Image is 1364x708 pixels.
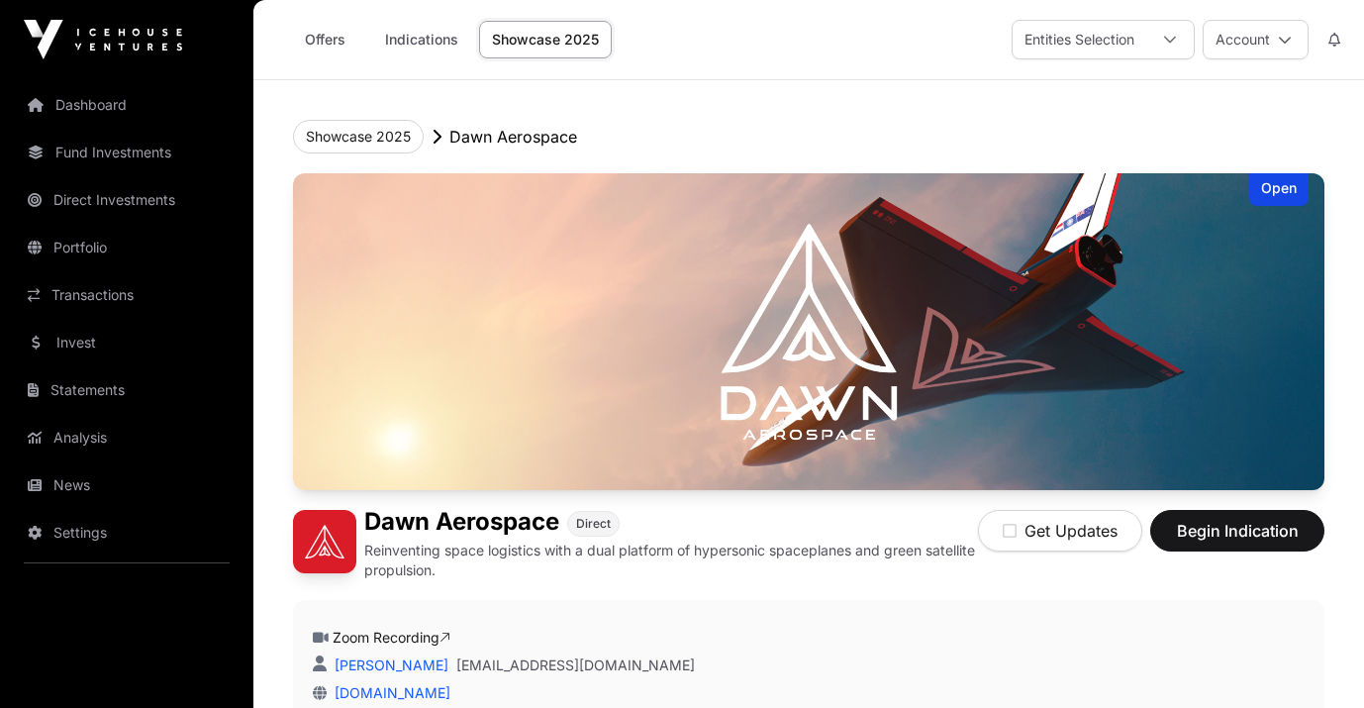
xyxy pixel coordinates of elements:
[24,20,182,59] img: Icehouse Ventures Logo
[576,516,611,532] span: Direct
[331,657,448,673] a: [PERSON_NAME]
[1013,21,1146,58] div: Entities Selection
[449,125,577,149] p: Dawn Aerospace
[293,510,356,573] img: Dawn Aerospace
[1150,510,1324,552] button: Begin Indication
[333,629,450,646] a: Zoom Recording
[372,21,471,58] a: Indications
[364,510,559,537] h1: Dawn Aerospace
[479,21,612,58] a: Showcase 2025
[293,173,1324,490] img: Dawn Aerospace
[16,416,238,459] a: Analysis
[1150,530,1324,550] a: Begin Indication
[364,541,978,580] p: Reinventing space logistics with a dual platform of hypersonic spaceplanes and green satellite pr...
[1249,173,1309,206] div: Open
[16,368,238,412] a: Statements
[16,226,238,269] a: Portfolio
[16,273,238,317] a: Transactions
[16,83,238,127] a: Dashboard
[16,178,238,222] a: Direct Investments
[327,684,450,701] a: [DOMAIN_NAME]
[293,120,424,153] button: Showcase 2025
[16,131,238,174] a: Fund Investments
[456,656,695,675] a: [EMAIL_ADDRESS][DOMAIN_NAME]
[285,21,364,58] a: Offers
[1203,20,1309,59] button: Account
[1175,519,1300,543] span: Begin Indication
[16,463,238,507] a: News
[16,511,238,555] a: Settings
[16,321,238,364] a: Invest
[978,510,1142,552] button: Get Updates
[1265,613,1364,708] iframe: Chat Widget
